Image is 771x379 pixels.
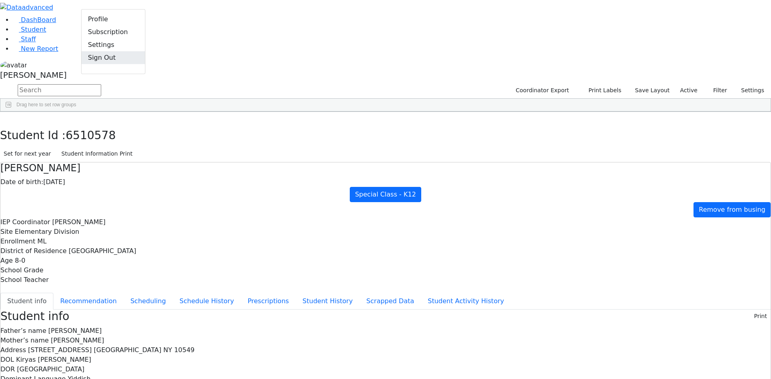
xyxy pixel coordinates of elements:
[579,84,625,97] button: Print Labels
[0,162,771,174] h4: [PERSON_NAME]
[0,177,43,187] label: Date of birth:
[13,35,36,43] a: Staff
[0,256,13,266] label: Age
[173,293,241,310] button: Schedule History
[0,365,15,374] label: DOR
[631,84,673,97] button: Save Layout
[69,247,136,255] span: [GEOGRAPHIC_DATA]
[699,206,765,213] span: Remove from busing
[0,237,35,246] label: Enrollment
[28,346,195,354] span: [STREET_ADDRESS] [GEOGRAPHIC_DATA] NY 10549
[0,326,46,336] label: Father’s name
[0,227,13,237] label: Site
[15,257,25,264] span: 8-0
[0,246,67,256] label: District of Residence
[18,84,101,96] input: Search
[693,202,771,217] a: Remove from busing
[16,102,76,107] span: Drag here to set row groups
[53,293,124,310] button: Recommendation
[0,177,771,187] div: [DATE]
[0,355,14,365] label: DOL
[0,336,49,345] label: Mother’s name
[15,228,80,235] span: Elementary Division
[13,16,56,24] a: DashBoard
[751,310,771,322] button: Print
[296,293,359,310] button: Student History
[241,293,296,310] button: Prescriptions
[37,237,47,245] span: ML
[21,26,46,33] span: Student
[21,35,36,43] span: Staff
[350,187,421,202] a: Special Class - K12
[66,129,116,142] span: 6510578
[0,275,49,285] label: School Teacher
[21,45,58,53] span: New Report
[0,310,69,323] h3: Student info
[58,148,136,160] button: Student Information Print
[0,217,50,227] label: IEP Coordinator
[82,12,145,25] a: Profile
[51,336,104,344] span: [PERSON_NAME]
[421,293,511,310] button: Student Activity History
[82,25,145,38] a: Subscription
[13,26,46,33] a: Student
[82,51,145,64] a: Sign Out
[13,45,58,53] a: New Report
[359,293,421,310] button: Scrapped Data
[16,356,91,363] span: Kiryas [PERSON_NAME]
[124,293,173,310] button: Scheduling
[48,327,102,334] span: [PERSON_NAME]
[21,16,56,24] span: DashBoard
[703,84,731,97] button: Filter
[52,218,106,226] span: [PERSON_NAME]
[82,38,145,51] a: Settings
[0,345,26,355] label: Address
[0,293,53,310] button: Student info
[677,84,701,97] label: Active
[510,84,573,97] button: Coordinator Export
[731,84,768,97] button: Settings
[17,365,84,373] span: [GEOGRAPHIC_DATA]
[0,266,43,275] label: School Grade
